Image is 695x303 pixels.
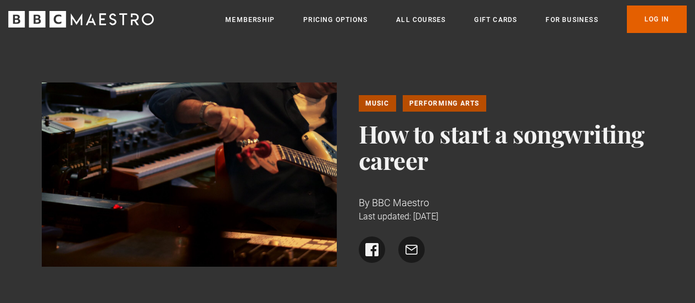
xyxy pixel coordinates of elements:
[225,14,275,25] a: Membership
[372,197,429,208] span: BBC Maestro
[627,5,687,33] a: Log In
[8,11,154,27] svg: BBC Maestro
[396,14,446,25] a: All Courses
[359,197,370,208] span: By
[303,14,368,25] a: Pricing Options
[474,14,517,25] a: Gift Cards
[225,5,687,33] nav: Primary
[359,120,654,173] h1: How to start a songwriting career
[359,95,396,112] a: Music
[546,14,598,25] a: For business
[359,211,438,222] time: Last updated: [DATE]
[42,82,337,267] img: tuning a guitar
[403,95,486,112] a: Performing Arts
